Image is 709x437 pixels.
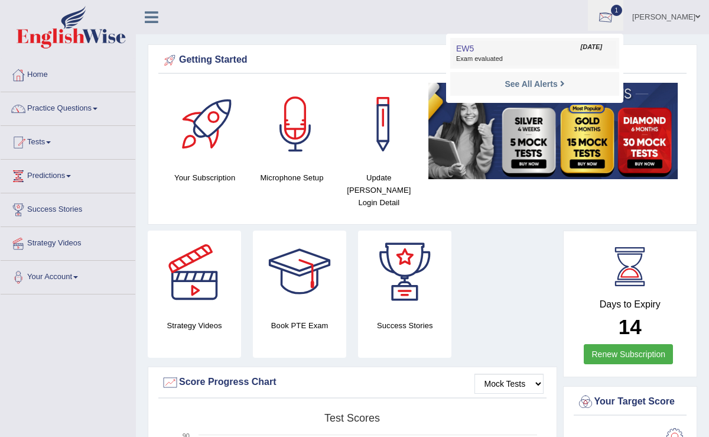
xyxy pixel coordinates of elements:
[342,171,417,209] h4: Update [PERSON_NAME] Login Detail
[161,51,684,69] div: Getting Started
[456,54,613,64] span: Exam evaluated
[619,315,642,338] b: 14
[1,126,135,156] a: Tests
[577,299,684,310] h4: Days to Expiry
[611,5,623,16] span: 1
[1,59,135,88] a: Home
[161,374,544,391] div: Score Progress Chart
[577,393,684,411] div: Your Target Score
[581,43,602,52] span: [DATE]
[456,44,474,53] span: EW5
[254,171,329,184] h4: Microphone Setup
[167,171,242,184] h4: Your Subscription
[324,412,380,424] tspan: Test scores
[358,319,451,332] h4: Success Stories
[1,160,135,189] a: Predictions
[1,92,135,122] a: Practice Questions
[584,344,673,364] a: Renew Subscription
[502,77,567,90] a: See All Alerts
[1,193,135,223] a: Success Stories
[428,83,678,179] img: small5.jpg
[505,79,557,89] strong: See All Alerts
[1,261,135,290] a: Your Account
[453,41,616,66] a: EW5 [DATE] Exam evaluated
[148,319,241,332] h4: Strategy Videos
[253,319,346,332] h4: Book PTE Exam
[1,227,135,257] a: Strategy Videos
